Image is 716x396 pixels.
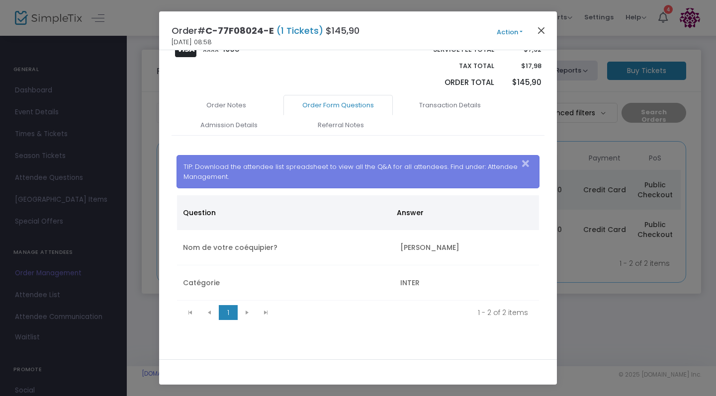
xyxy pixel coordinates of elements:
[172,37,212,47] span: [DATE] 08:58
[219,305,238,320] span: Page 1
[177,230,394,265] td: Nom de votre coéquipier?
[394,265,539,301] td: INTER
[391,195,534,230] th: Answer
[283,95,393,116] a: Order Form Questions
[172,95,281,116] a: Order Notes
[274,24,326,37] span: (1 Tickets)
[177,155,540,188] div: TIP: Download the attendee list spreadsheet to view all the Q&A for all attendees. Find under: At...
[519,156,539,172] button: Close
[174,115,283,136] a: Admission Details
[282,308,529,317] kendo-pager-info: 1 - 2 of 2 items
[177,195,539,301] div: Data table
[410,77,494,88] p: Order Total
[504,77,541,88] p: $145,90
[504,61,541,71] p: $17,98
[395,95,505,116] a: Transaction Details
[286,115,395,136] a: Referral Notes
[410,61,494,71] p: Tax Total
[394,230,539,265] td: [PERSON_NAME]
[177,195,391,230] th: Question
[205,24,274,37] span: C-77F08024-E
[177,265,394,301] td: Catégorie
[172,24,359,37] h4: Order# $145,90
[535,24,548,37] button: Close
[480,27,539,38] button: Action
